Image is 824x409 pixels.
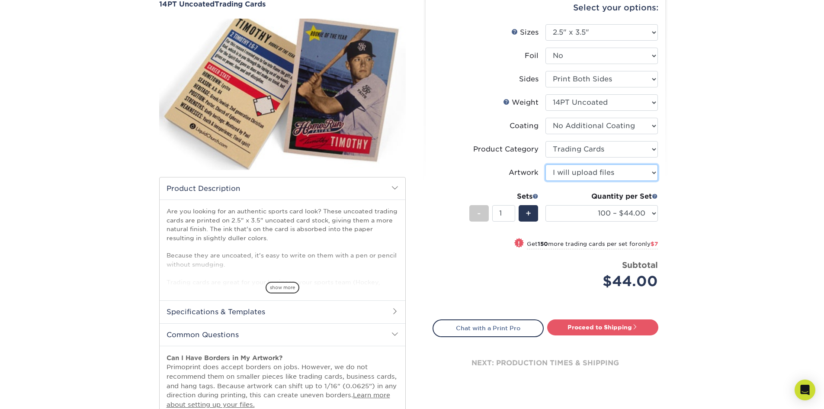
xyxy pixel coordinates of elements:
[167,354,282,361] strong: Can I Have Borders in My Artwork?
[638,241,658,247] span: only
[511,27,539,38] div: Sizes
[473,144,539,155] div: Product Category
[160,177,405,200] h2: Product Description
[167,207,398,304] p: Are you looking for an authentic sports card look? These uncoated trading cards are printed on 2....
[547,319,658,335] a: Proceed to Shipping
[503,97,539,108] div: Weight
[510,121,539,131] div: Coating
[469,191,539,202] div: Sets
[160,300,405,323] h2: Specifications & Templates
[545,191,658,202] div: Quantity per Set
[552,271,658,292] div: $44.00
[526,207,531,220] span: +
[651,241,658,247] span: $7
[159,9,406,180] img: 14PT Uncoated 01
[266,282,299,293] span: show more
[795,380,815,400] div: Open Intercom Messenger
[622,260,658,270] strong: Subtotal
[525,51,539,61] div: Foil
[518,239,520,248] span: !
[509,167,539,178] div: Artwork
[433,319,544,337] a: Chat with a Print Pro
[433,337,658,389] div: next: production times & shipping
[160,323,405,346] h2: Common Questions
[167,391,390,408] a: Learn more about setting up your files.
[538,241,548,247] strong: 150
[519,74,539,84] div: Sides
[527,241,658,249] small: Get more trading cards per set for
[477,207,481,220] span: -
